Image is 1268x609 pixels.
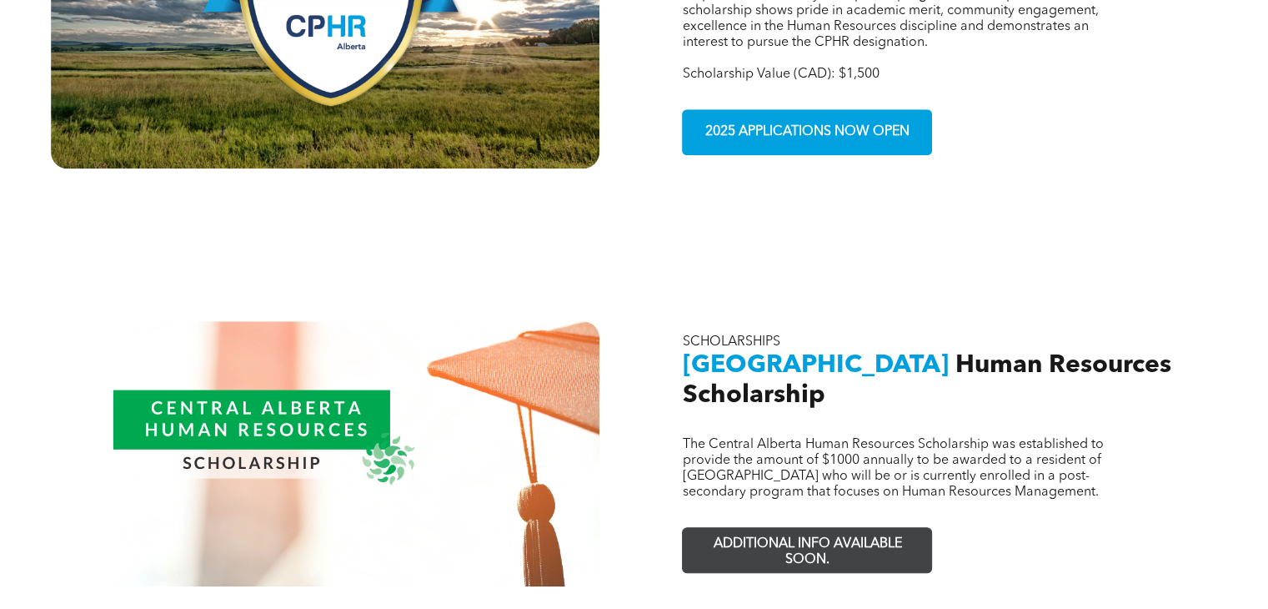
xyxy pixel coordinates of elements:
span: [GEOGRAPHIC_DATA] [682,353,948,378]
span: The Central Alberta Human Resources Scholarship was established to provide the amount of $1000 an... [682,438,1103,499]
span: SCHOLARSHIPS [682,335,779,349]
span: 2025 APPLICATIONS NOW OPEN [699,116,915,148]
a: 2025 APPLICATIONS NOW OPEN [682,109,932,155]
span: ADDITIONAL INFO AVAILABLE SOON. [685,528,929,576]
a: ADDITIONAL INFO AVAILABLE SOON. [682,527,932,573]
span: Scholarship Value (CAD): $1,500 [682,68,879,81]
span: Human Resources Scholarship [682,353,1170,408]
